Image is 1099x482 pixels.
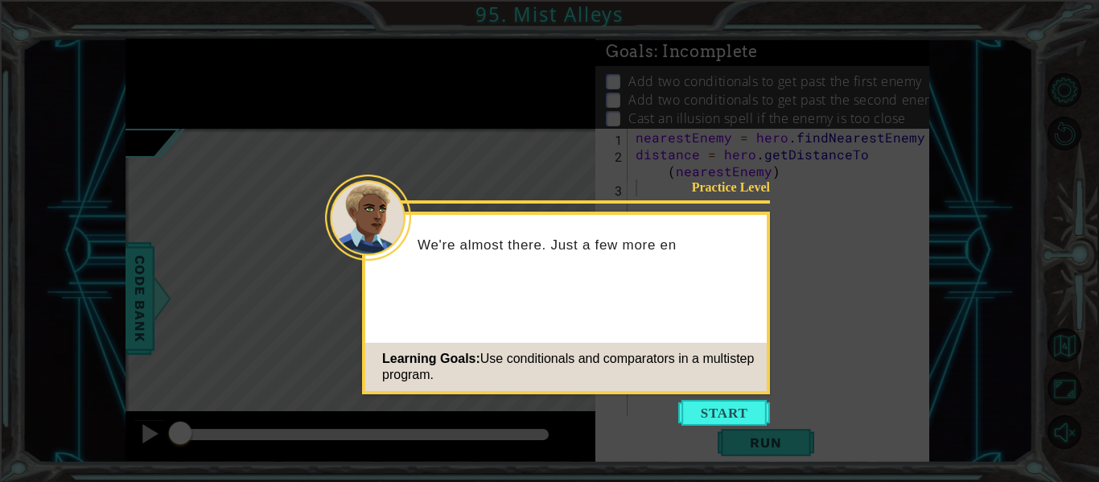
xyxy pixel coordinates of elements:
[6,35,1093,50] div: Move To ...
[6,93,1093,108] div: Rename
[382,352,754,381] span: Use conditionals and comparators in a multistep program.
[6,108,1093,122] div: Move To ...
[6,64,1093,79] div: Options
[6,50,1093,64] div: Delete
[6,79,1093,93] div: Sign out
[382,352,480,365] span: Learning Goals:
[418,237,755,254] p: We're almost there. Just a few more en
[678,400,770,426] button: Start
[6,21,1093,35] div: Sort New > Old
[668,179,770,196] div: Practice Level
[6,6,1093,21] div: Sort A > Z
